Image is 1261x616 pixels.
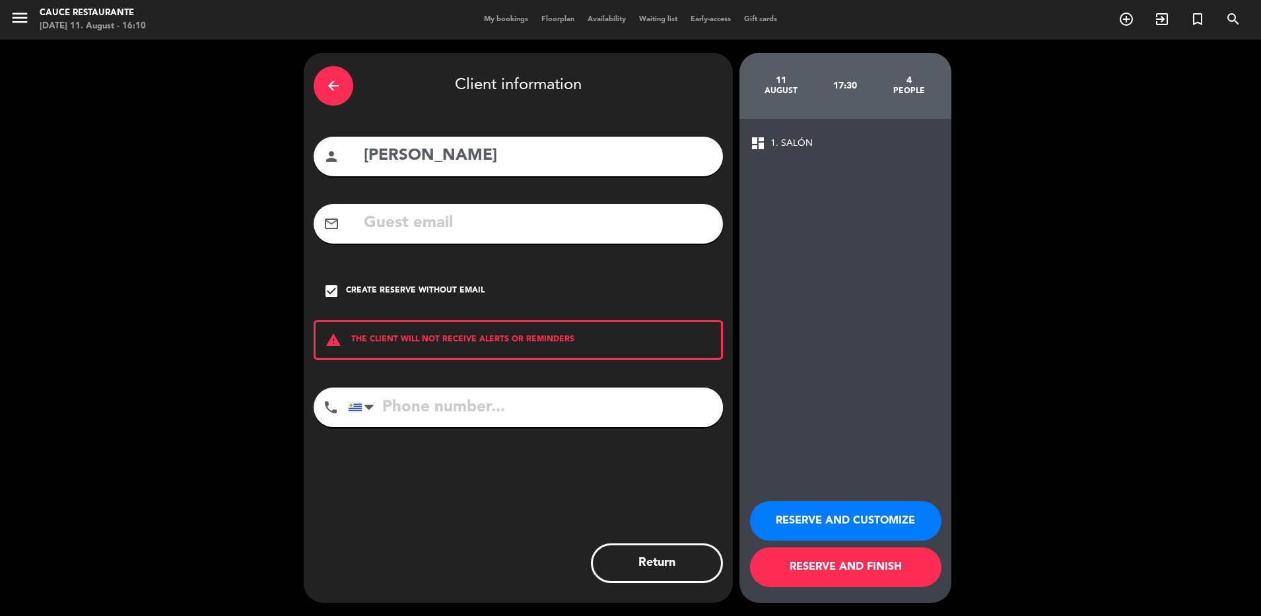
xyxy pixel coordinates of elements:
span: dashboard [750,135,766,151]
i: add_circle_outline [1118,11,1134,27]
div: Client information [314,63,723,109]
div: 17:30 [813,63,877,109]
div: 11 [749,75,813,86]
input: Guest email [362,210,713,237]
i: turned_in_not [1190,11,1206,27]
button: RESERVE AND CUSTOMIZE [750,501,941,541]
div: August [749,86,813,96]
div: 4 [877,75,941,86]
span: Waiting list [632,16,684,23]
i: menu [10,8,30,28]
span: My bookings [477,16,535,23]
i: exit_to_app [1154,11,1170,27]
div: Uruguay: +598 [349,388,379,427]
button: menu [10,8,30,32]
span: Availability [581,16,632,23]
i: person [324,149,339,164]
i: mail_outline [324,216,339,232]
div: Create reserve without email [346,285,485,298]
span: Gift cards [737,16,784,23]
input: Phone number... [348,388,723,427]
span: Early-access [684,16,737,23]
div: [DATE] 11. August - 16:10 [40,20,146,33]
input: Guest Name [362,143,713,170]
i: warning [316,332,351,348]
i: check_box [324,283,339,299]
button: RESERVE AND FINISH [750,547,941,587]
div: Cauce Restaurante [40,7,146,20]
div: THE CLIENT WILL NOT RECEIVE ALERTS OR REMINDERS [314,320,723,360]
span: 1. SALÓN [770,136,813,151]
div: people [877,86,941,96]
i: arrow_back [325,78,341,94]
button: Return [591,543,723,583]
span: Floorplan [535,16,581,23]
i: phone [323,399,339,415]
i: search [1225,11,1241,27]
